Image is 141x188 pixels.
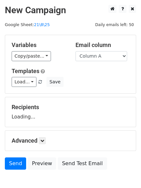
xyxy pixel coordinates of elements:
h2: New Campaign [5,5,136,16]
a: 21\8\25 [34,22,50,27]
a: Templates [12,68,39,74]
a: Send Test Email [58,157,107,170]
h5: Email column [76,42,130,49]
button: Save [46,77,63,87]
a: Preview [28,157,56,170]
a: Send [5,157,26,170]
a: Copy/paste... [12,51,51,61]
h5: Recipients [12,104,129,111]
span: Daily emails left: 50 [93,21,136,28]
h5: Variables [12,42,66,49]
div: Loading... [12,104,129,120]
small: Google Sheet: [5,22,50,27]
h5: Advanced [12,137,129,144]
a: Load... [12,77,36,87]
a: Daily emails left: 50 [93,22,136,27]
